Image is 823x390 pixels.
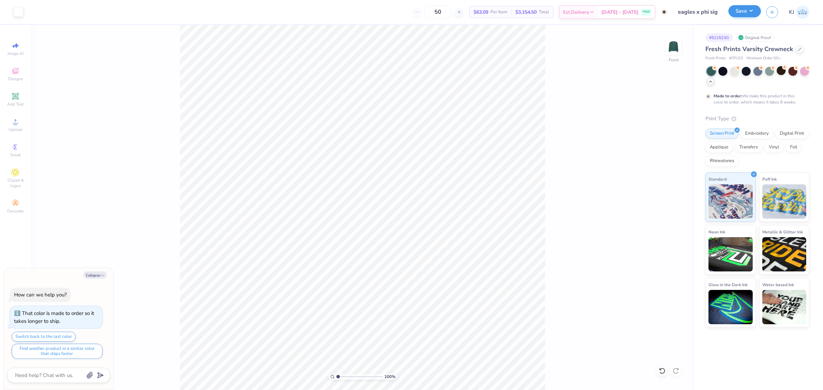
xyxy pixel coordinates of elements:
[8,51,24,56] span: Image AI
[764,142,784,153] div: Vinyl
[747,56,781,61] span: Minimum Order: 50 +
[735,142,762,153] div: Transfers
[14,291,67,298] div: How can we help you?
[601,9,639,16] span: [DATE] - [DATE]
[669,57,679,63] div: Front
[705,129,739,139] div: Screen Print
[8,76,23,82] span: Designs
[708,184,753,219] img: Standard
[515,9,537,16] span: $3,154.50
[789,5,809,19] a: KJ
[762,228,803,235] span: Metallic & Glitter Ink
[384,374,395,380] span: 100 %
[789,8,794,16] span: KJ
[474,9,488,16] span: $63.09
[643,10,650,14] span: FREE
[705,115,809,123] div: Print Type
[10,152,21,158] span: Greek
[490,9,507,16] span: Per Item
[786,142,802,153] div: Foil
[762,290,807,324] img: Water based Ink
[714,93,742,99] strong: Made to order:
[714,93,798,105] div: We make this product in this color to order, which means it takes 8 weeks.
[729,56,743,61] span: # FP103
[3,178,27,188] span: Clipart & logos
[7,101,24,107] span: Add Text
[673,5,723,19] input: Untitled Design
[762,237,807,271] img: Metallic & Glitter Ink
[708,228,725,235] span: Neon Ink
[563,9,589,16] span: Est. Delivery
[796,5,809,19] img: Kendra Jingco
[736,33,775,42] div: Original Proof
[12,344,103,359] button: Find another product in a similar color that ships faster
[775,129,809,139] div: Digital Print
[9,127,22,132] span: Upload
[708,281,748,288] span: Glow in the Dark Ink
[7,208,24,214] span: Decorate
[705,56,726,61] span: Fresh Prints
[705,156,739,166] div: Rhinestones
[728,5,761,17] button: Save
[705,33,733,42] div: # 511523G
[705,45,793,53] span: Fresh Prints Varsity Crewneck
[762,281,794,288] span: Water based Ink
[539,9,549,16] span: Total
[708,237,753,271] img: Neon Ink
[741,129,773,139] div: Embroidery
[425,6,451,18] input: – –
[667,40,680,53] img: Front
[708,175,727,183] span: Standard
[84,271,107,279] button: Collapse
[708,290,753,324] img: Glow in the Dark Ink
[14,310,94,325] div: That color is made to order so it takes longer to ship.
[12,332,76,342] button: Switch back to the last color
[762,184,807,219] img: Puff Ink
[762,175,777,183] span: Puff Ink
[705,142,733,153] div: Applique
